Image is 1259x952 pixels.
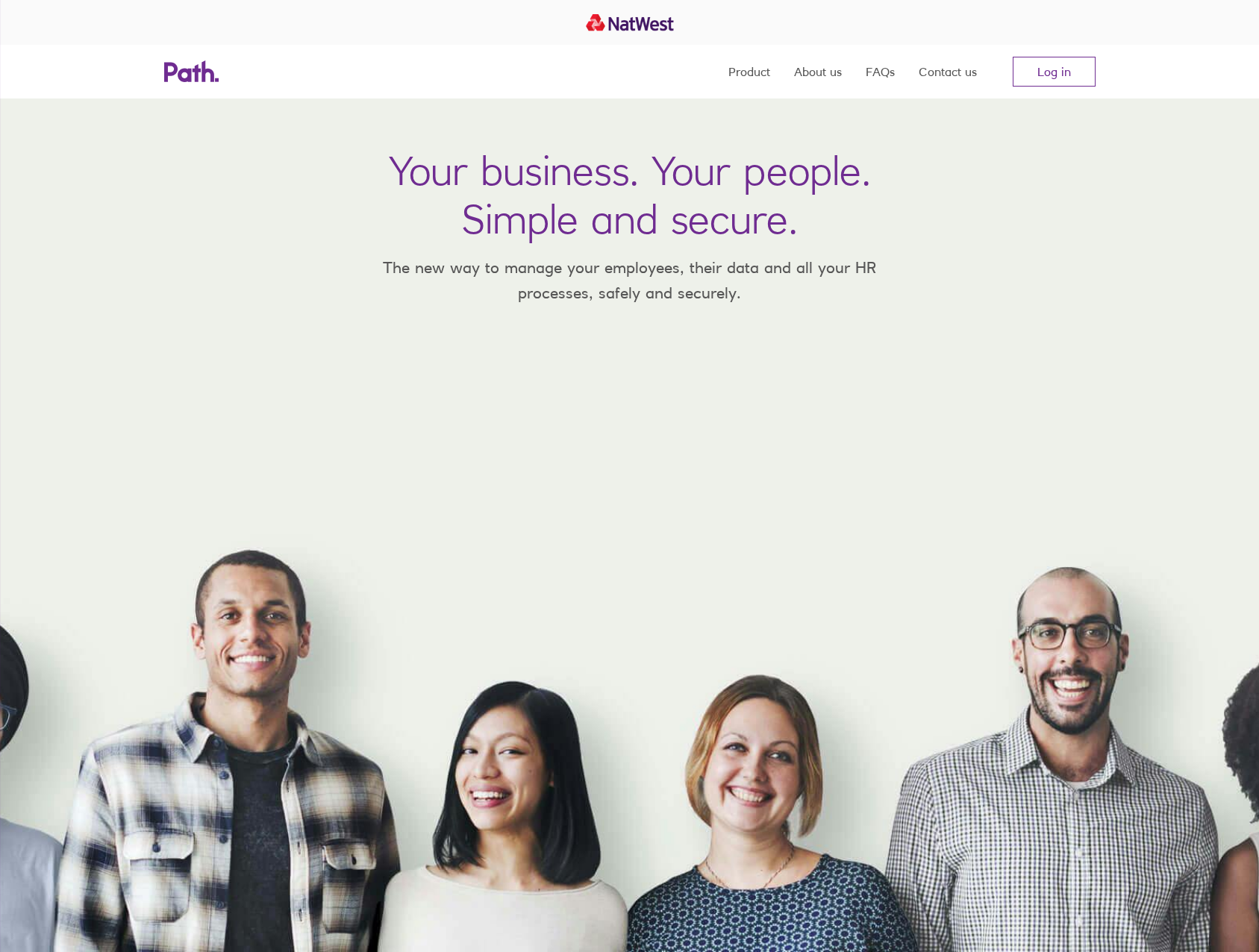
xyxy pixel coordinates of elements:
a: About us [794,45,842,98]
p: The new way to manage your employees, their data and all your HR processes, safely and securely. [361,255,899,305]
a: Log in [1013,57,1096,87]
a: Contact us [919,45,977,98]
a: FAQs [866,45,895,98]
a: Product [728,45,770,98]
h1: Your business. Your people. Simple and secure. [389,146,871,243]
